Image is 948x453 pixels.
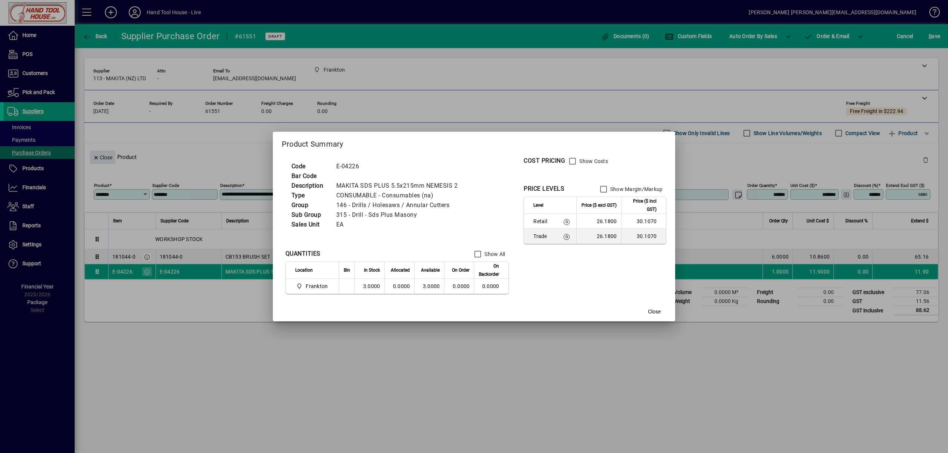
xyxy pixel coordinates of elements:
[288,200,333,210] td: Group
[288,220,333,229] td: Sales Unit
[483,250,505,258] label: Show All
[384,279,414,294] td: 0.0000
[333,220,467,229] td: EA
[295,266,313,274] span: Location
[286,249,321,258] div: QUANTITIES
[333,210,467,220] td: 315 - Drill - Sds Plus Masony
[609,185,663,193] label: Show Margin/Markup
[524,156,565,165] div: COST PRICING
[452,266,470,274] span: On Order
[474,279,508,294] td: 0.0000
[533,232,553,240] span: Trade
[414,279,444,294] td: 3.0000
[621,214,666,229] td: 30.1070
[333,191,467,200] td: CONSUMABLE - Consumables (na)
[288,210,333,220] td: Sub Group
[364,266,380,274] span: In Stock
[288,162,333,171] td: Code
[479,262,499,278] span: On Backorder
[621,229,666,244] td: 30.1070
[581,201,617,209] span: Price ($ excl GST)
[578,157,608,165] label: Show Costs
[533,218,553,225] span: Retail
[391,266,410,274] span: Allocated
[355,279,384,294] td: 3.0000
[533,201,543,209] span: Level
[288,171,333,181] td: Bar Code
[453,283,470,289] span: 0.0000
[576,229,621,244] td: 26.1800
[288,191,333,200] td: Type
[333,181,467,191] td: MAKITA SDS PLUS 5.5x215mm NEMESIS 2
[295,282,331,291] span: Frankton
[576,214,621,229] td: 26.1800
[333,162,467,171] td: E-04226
[524,184,564,193] div: PRICE LEVELS
[642,305,666,318] button: Close
[344,266,350,274] span: Bin
[626,197,657,213] span: Price ($ incl GST)
[333,200,467,210] td: 146 - Drills / Holesaws / Annular Cutters
[306,282,328,290] span: Frankton
[273,132,676,153] h2: Product Summary
[648,308,661,316] span: Close
[421,266,440,274] span: Available
[288,181,333,191] td: Description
